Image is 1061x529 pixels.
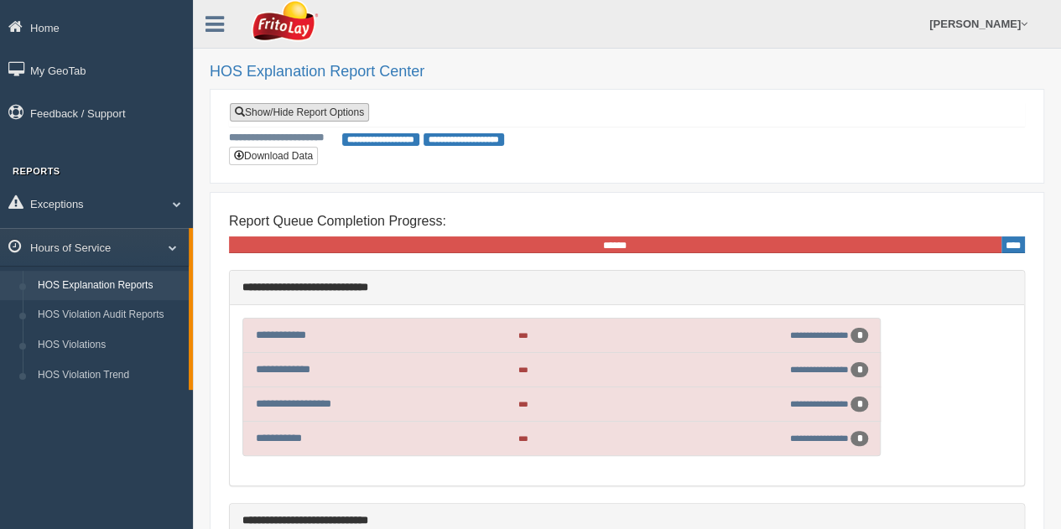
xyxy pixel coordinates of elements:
a: Show/Hide Report Options [230,103,369,122]
a: HOS Violation Audit Reports [30,300,189,330]
button: Download Data [229,147,318,165]
h2: HOS Explanation Report Center [210,64,1044,80]
h4: Report Queue Completion Progress: [229,214,1025,229]
a: HOS Violations [30,330,189,360]
a: HOS Explanation Reports [30,271,189,301]
a: HOS Violation Trend [30,360,189,391]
